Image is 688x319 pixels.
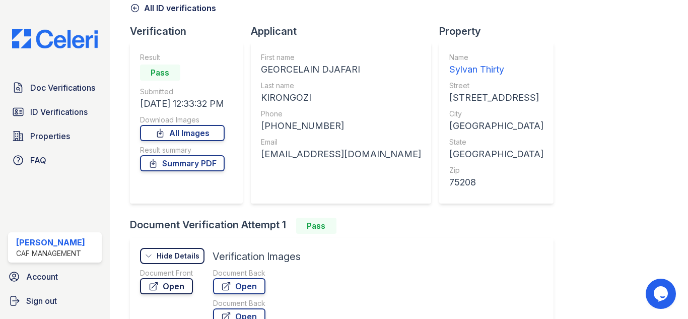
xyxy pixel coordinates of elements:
div: Street [449,81,543,91]
a: Name Sylvan Thirty [449,52,543,77]
div: State [449,137,543,147]
div: [GEOGRAPHIC_DATA] [449,147,543,161]
span: Account [26,271,58,283]
div: Applicant [251,24,439,38]
a: Account [4,267,106,287]
div: 75208 [449,175,543,189]
div: City [449,109,543,119]
div: Document Back [213,268,265,278]
span: Properties [30,130,70,142]
div: Pass [296,218,336,234]
div: KIRONGOZI [261,91,421,105]
div: Property [439,24,562,38]
div: [DATE] 12:33:32 PM [140,97,225,111]
div: Sylvan Thirty [449,62,543,77]
a: Doc Verifications [8,78,102,98]
span: FAQ [30,154,46,166]
span: Doc Verifications [30,82,95,94]
div: GEORCELAIN DJAFARI [261,62,421,77]
div: Document Verification Attempt 1 [130,218,562,234]
div: Submitted [140,87,225,97]
div: Name [449,52,543,62]
div: Verification [130,24,251,38]
div: Last name [261,81,421,91]
a: FAQ [8,150,102,170]
div: Document Front [140,268,193,278]
a: Properties [8,126,102,146]
img: CE_Logo_Blue-a8612792a0a2168367f1c8372b55b34899dd931a85d93a1a3d3e32e68fde9ad4.png [4,29,106,48]
div: Document Back [213,298,265,308]
div: [EMAIL_ADDRESS][DOMAIN_NAME] [261,147,421,161]
div: Result [140,52,225,62]
div: Pass [140,65,180,81]
span: Sign out [26,295,57,307]
div: [PERSON_NAME] [16,236,85,248]
div: [STREET_ADDRESS] [449,91,543,105]
div: Download Images [140,115,225,125]
div: CAF Management [16,248,85,259]
div: First name [261,52,421,62]
a: All Images [140,125,225,141]
div: Email [261,137,421,147]
span: ID Verifications [30,106,88,118]
div: [PHONE_NUMBER] [261,119,421,133]
iframe: chat widget [646,279,678,309]
div: Result summary [140,145,225,155]
div: [GEOGRAPHIC_DATA] [449,119,543,133]
div: Hide Details [157,251,199,261]
a: Open [140,278,193,294]
a: Open [213,278,265,294]
a: ID Verifications [8,102,102,122]
div: Verification Images [213,249,301,264]
a: All ID verifications [130,2,216,14]
div: Zip [449,165,543,175]
a: Sign out [4,291,106,311]
a: Summary PDF [140,155,225,171]
div: Phone [261,109,421,119]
